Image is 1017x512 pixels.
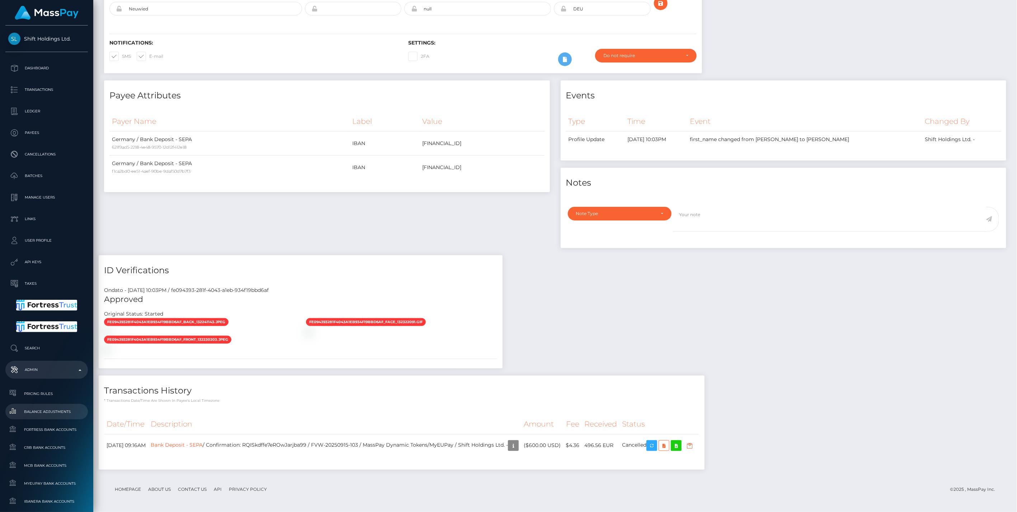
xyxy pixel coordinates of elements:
td: IBAN [350,155,420,180]
td: Profile Update [566,131,625,148]
span: Ibanera Bank Accounts [8,497,85,506]
a: MyEUPay Bank Accounts [5,476,88,491]
a: CRB Bank Accounts [5,440,88,455]
td: [DATE] 09:16AM [104,434,148,457]
label: E-mail [137,52,163,61]
h4: Transactions History [104,385,699,397]
a: Payees [5,124,88,142]
p: Transactions [8,84,85,95]
a: Fortress Bank Accounts [5,422,88,437]
p: Taxes [8,278,85,289]
a: Cancellations [5,145,88,163]
h5: Approved [104,294,497,305]
a: API Keys [5,253,88,271]
th: Event [687,112,922,131]
a: MCB Bank Accounts [5,458,88,473]
span: fe094393281f4043a1eb934f19bbd6af_back_132241143.jpeg [104,318,229,326]
p: Batches [8,171,85,181]
label: SMS [109,52,131,61]
h4: Events [566,89,1001,102]
span: fe094393281f4043a1eb934f19bbd6af_front_132230203.jpeg [104,336,231,344]
th: Date/Time [104,414,148,434]
td: [DATE] 10:03PM [625,131,687,148]
a: Privacy Policy [226,484,270,495]
td: ($600.00 USD) [521,434,563,457]
button: Do not require [595,49,696,62]
h4: Notes [566,177,1001,189]
p: Cancellations [8,149,85,160]
th: Received [582,414,620,434]
a: User Profile [5,232,88,250]
h6: Notifications: [109,40,397,46]
p: Dashboard [8,63,85,74]
th: Type [566,112,625,131]
th: Fee [563,414,582,434]
p: Payees [8,127,85,138]
small: f1ca2bd0-ee51-4aef-90be-9daf50d7b7f3 [112,169,190,174]
td: Shift Holdings Ltd. - [922,131,1001,148]
th: Time [625,112,687,131]
th: Label [350,112,420,131]
a: Balance Adjustments [5,404,88,419]
p: Manage Users [8,192,85,203]
td: [FINANCIAL_ID] [420,155,545,180]
td: Cancelled [620,434,699,457]
div: Note Type [576,211,655,217]
span: Balance Adjustments [8,408,85,416]
h6: Settings: [408,40,696,46]
button: Note Type [568,207,672,220]
td: [FINANCIAL_ID] [420,131,545,155]
div: Ondato - [DATE] 10:03PM / fe094393-281f-4043-a1eb-934f19bbd6af [99,287,503,294]
th: Amount [521,414,563,434]
a: Links [5,210,88,228]
a: Bank Deposit - SEPA [151,442,203,448]
p: Search [8,343,85,354]
p: Ledger [8,106,85,117]
label: 2FA [408,52,429,61]
th: Status [620,414,699,434]
h4: ID Verifications [104,264,497,277]
td: first_name changed from [PERSON_NAME] to [PERSON_NAME] [687,131,922,148]
td: Germany / Bank Deposit - SEPA [109,155,350,180]
a: Homepage [112,484,144,495]
a: Ibanera Bank Accounts [5,494,88,509]
td: IBAN [350,131,420,155]
p: Admin [8,364,85,375]
td: / Confirmation: RQISkdffe7eROwJarjba99 / FVW-20250915-103 / MassPay Dynamic Tokens/MyEUPay / Shif... [148,434,521,457]
span: Shift Holdings Ltd. [5,36,88,42]
span: Pricing Rules [8,390,85,398]
img: Fortress Trust [16,300,77,311]
small: 621f9ad5-2218-4e48-9570-12d12f412e18 [112,145,187,150]
span: CRB Bank Accounts [8,443,85,452]
span: MyEUPay Bank Accounts [8,479,85,488]
img: Shift Holdings Ltd. [8,33,20,45]
p: API Keys [8,257,85,267]
a: Manage Users [5,188,88,206]
th: Value [420,112,545,131]
a: Ledger [5,102,88,120]
a: Batches [5,167,88,185]
h4: Payee Attributes [109,89,545,102]
a: Search [5,339,88,357]
a: Dashboard [5,59,88,77]
p: User Profile [8,235,85,246]
img: MassPay Logo [15,6,79,20]
a: About Us [145,484,174,495]
a: Pricing Rules [5,386,88,401]
span: Fortress Bank Accounts [8,425,85,434]
img: Fortress Trust [16,321,77,332]
a: Contact Us [175,484,209,495]
td: Germany / Bank Deposit - SEPA [109,131,350,155]
span: fe094393281f4043a1eb934f19bbd6af_face_132322091.gif [306,318,426,326]
span: MCB Bank Accounts [8,461,85,470]
p: Links [8,214,85,224]
td: 496.56 EUR [582,434,620,457]
p: * Transactions date/time are shown in payee's local timezone [104,398,699,403]
img: fe094393-281f-4043-a1eb-934f19bbd6af3ad3dd2d-dac1-414b-9614-1d8d8cbbb5c3 [104,329,110,335]
img: fe094393-281f-4043-a1eb-934f19bbd6afacc437d7-70fa-4ff9-afab-7bdf3060eb77 [306,329,312,335]
a: Transactions [5,81,88,99]
th: Payer Name [109,112,350,131]
a: API [211,484,225,495]
div: © 2025 , MassPay Inc. [950,485,1001,493]
th: Changed By [922,112,1001,131]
